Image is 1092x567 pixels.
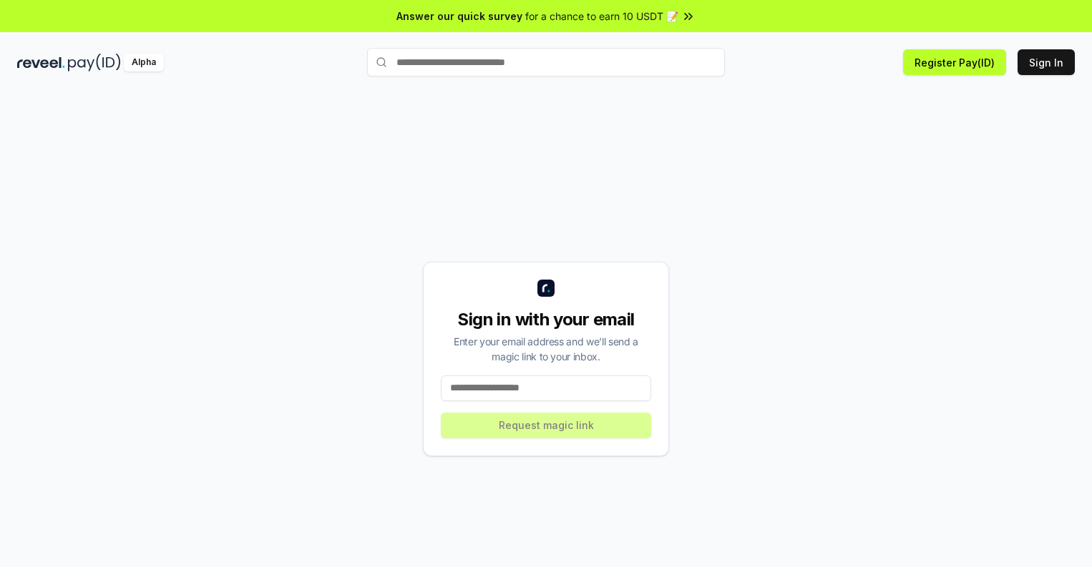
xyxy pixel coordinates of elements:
img: reveel_dark [17,54,65,72]
span: Answer our quick survey [396,9,522,24]
div: Sign in with your email [441,308,651,331]
span: for a chance to earn 10 USDT 📝 [525,9,678,24]
div: Alpha [124,54,164,72]
button: Sign In [1018,49,1075,75]
img: logo_small [537,280,555,297]
img: pay_id [68,54,121,72]
div: Enter your email address and we’ll send a magic link to your inbox. [441,334,651,364]
button: Register Pay(ID) [903,49,1006,75]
